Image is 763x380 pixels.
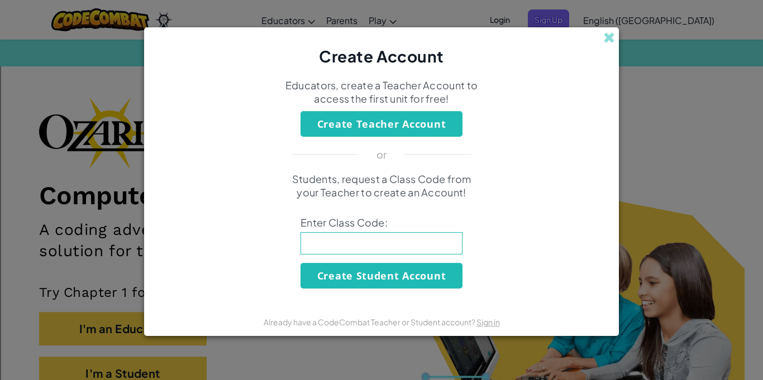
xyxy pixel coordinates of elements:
span: Create Account [319,46,444,66]
p: Educators, create a Teacher Account to access the first unit for free! [284,79,479,105]
div: Options [4,45,759,55]
a: Sign in [476,317,500,327]
span: Enter Class Code: [301,216,462,229]
button: Create Teacher Account [301,111,462,137]
span: Already have a CodeCombat Teacher or Student account? [264,317,476,327]
div: Sort New > Old [4,15,759,25]
div: Sort A > Z [4,4,759,15]
p: Students, request a Class Code from your Teacher to create an Account! [284,172,479,199]
p: or [376,148,387,161]
div: Move To ... [4,75,759,85]
div: Move To ... [4,25,759,35]
div: Rename [4,65,759,75]
button: Create Student Account [301,263,462,288]
div: Delete [4,35,759,45]
div: Sign out [4,55,759,65]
